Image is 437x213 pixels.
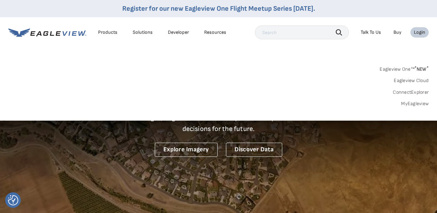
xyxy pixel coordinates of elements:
[394,78,429,84] a: Eagleview Cloud
[393,29,401,35] a: Buy
[401,101,429,107] a: MyEagleview
[204,29,226,35] div: Resources
[226,143,282,157] a: Discover Data
[8,195,18,205] button: Consent Preferences
[98,29,117,35] div: Products
[122,4,315,13] a: Register for our new Eagleview One Flight Meetup Series [DATE].
[415,66,429,72] span: NEW
[393,89,429,95] a: ConnectExplorer
[8,195,18,205] img: Revisit consent button
[155,143,218,157] a: Explore Imagery
[133,29,153,35] div: Solutions
[361,29,381,35] div: Talk To Us
[414,29,425,35] div: Login
[380,64,429,72] a: Eagleview One™*NEW*
[255,26,349,39] input: Search
[168,29,189,35] a: Developer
